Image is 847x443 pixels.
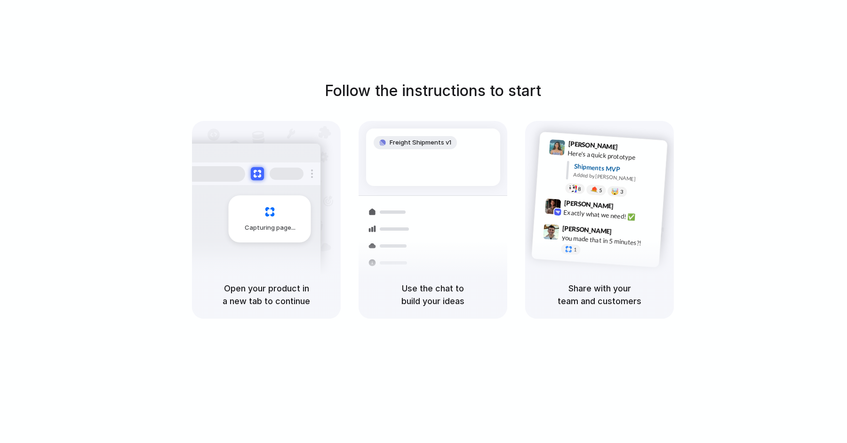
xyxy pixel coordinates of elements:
span: [PERSON_NAME] [562,223,612,237]
span: 9:42 AM [616,202,636,214]
div: Here's a quick prototype [567,148,662,164]
h5: Share with your team and customers [536,282,663,307]
span: 1 [574,247,577,252]
span: [PERSON_NAME] [564,198,614,211]
span: 9:41 AM [621,143,640,154]
div: Added by [PERSON_NAME] [573,171,660,185]
span: 3 [620,189,623,194]
span: Capturing page [245,223,297,233]
h1: Follow the instructions to start [325,80,541,102]
div: you made that in 5 minutes?! [561,233,655,249]
h5: Open your product in a new tab to continue [203,282,329,307]
span: [PERSON_NAME] [568,138,618,152]
h5: Use the chat to build your ideas [370,282,496,307]
div: Exactly what we need! ✅ [563,208,657,224]
span: Freight Shipments v1 [390,138,451,147]
div: Shipments MVP [574,161,661,177]
span: 9:47 AM [615,228,634,239]
span: 5 [599,188,602,193]
span: 8 [578,186,581,192]
div: 🤯 [611,188,619,195]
